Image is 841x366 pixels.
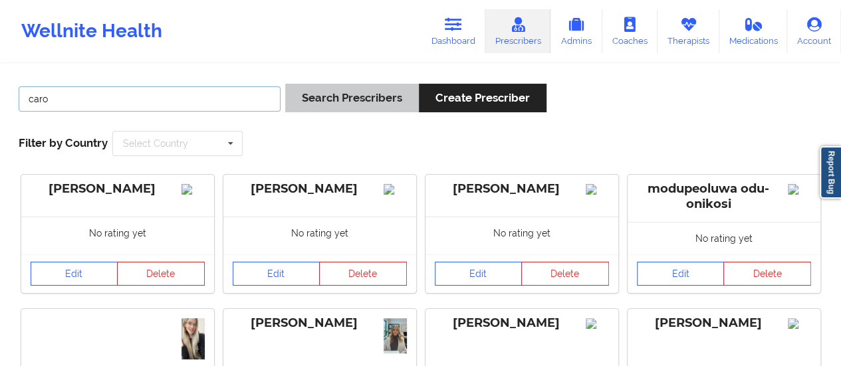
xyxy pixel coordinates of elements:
div: [PERSON_NAME] [31,181,205,197]
button: Delete [117,262,205,286]
button: Delete [723,262,811,286]
img: Image%2Fplaceholer-image.png [788,184,811,195]
a: Coaches [602,9,658,53]
a: Edit [435,262,523,286]
a: Medications [719,9,788,53]
button: Search Prescribers [285,84,419,112]
img: Image%2Fplaceholer-image.png [586,318,609,329]
img: Image%2Fplaceholer-image.png [788,318,811,329]
a: Therapists [658,9,719,53]
a: Edit [31,262,118,286]
div: Select Country [123,139,188,148]
a: Prescribers [485,9,551,53]
div: No rating yet [425,217,618,254]
img: Image%2Fplaceholer-image.png [384,184,407,195]
img: 7794b820-3688-45ec-81e0-f9b79cbbaf67_IMG_9524.png [384,318,407,353]
div: [PERSON_NAME] [435,181,609,197]
a: Edit [637,262,725,286]
img: 0052e3ff-777b-4aca-b0e1-080d590c5aa1_IMG_7016.JPG [181,318,205,359]
div: [PERSON_NAME] [637,316,811,331]
div: [PERSON_NAME] [233,181,407,197]
span: Filter by Country [19,136,108,149]
button: Delete [521,262,609,286]
a: Admins [550,9,602,53]
div: modupeoluwa odu-onikosi [637,181,811,212]
img: Image%2Fplaceholer-image.png [181,184,205,195]
a: Account [787,9,841,53]
input: Search Keywords [19,86,281,112]
div: No rating yet [21,217,214,254]
a: Dashboard [421,9,485,53]
div: [PERSON_NAME] [435,316,609,331]
button: Delete [319,262,407,286]
div: No rating yet [223,217,416,254]
button: Create Prescriber [419,84,546,112]
img: Image%2Fplaceholer-image.png [586,184,609,195]
a: Edit [233,262,320,286]
div: No rating yet [628,222,820,254]
div: [PERSON_NAME] [233,316,407,331]
a: Report Bug [820,146,841,199]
